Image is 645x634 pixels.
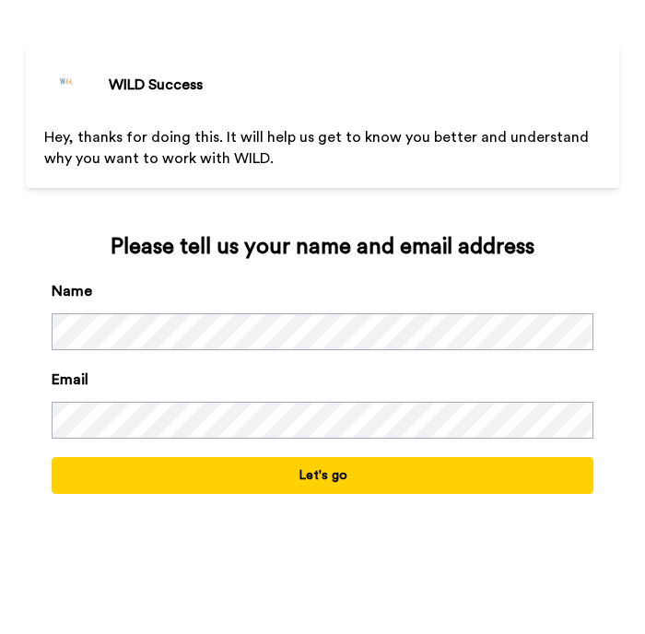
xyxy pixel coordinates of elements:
span: Hey, thanks for doing this. It will help us get to know you better and understand why you want to... [44,130,592,166]
button: Let's go [52,457,593,494]
div: Please tell us your name and email address [52,232,593,262]
label: Email [52,369,88,391]
label: Name [52,280,92,302]
div: WILD Success [109,74,203,96]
